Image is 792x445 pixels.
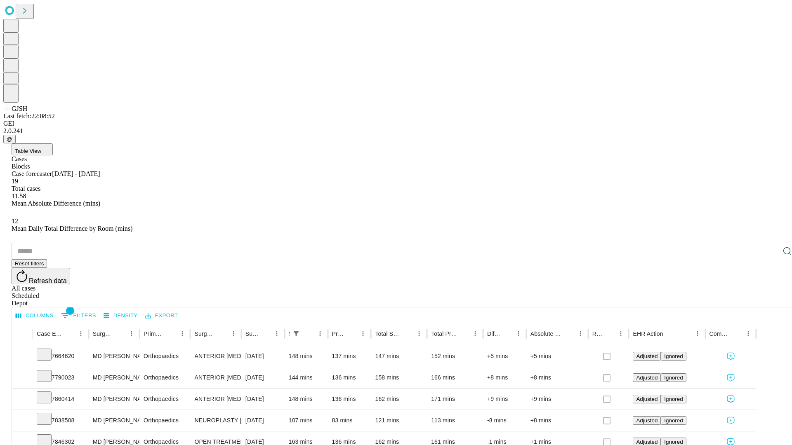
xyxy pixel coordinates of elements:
[314,328,326,340] button: Menu
[93,330,113,337] div: Surgeon Name
[271,328,283,340] button: Menu
[75,328,87,340] button: Menu
[37,389,85,410] div: 7860414
[332,330,345,337] div: Predicted In Room Duration
[487,367,522,388] div: +8 mins
[114,328,126,340] button: Sort
[289,389,324,410] div: 148 mins
[458,328,469,340] button: Sort
[93,346,135,367] div: MD [PERSON_NAME] [PERSON_NAME]
[216,328,228,340] button: Sort
[431,410,479,431] div: 113 mins
[431,389,479,410] div: 171 mins
[177,328,188,340] button: Menu
[469,328,481,340] button: Menu
[633,330,663,337] div: EHR Action
[289,346,324,367] div: 148 mins
[530,389,584,410] div: +9 mins
[3,112,55,119] span: Last fetch: 22:08:52
[664,439,683,445] span: Ignored
[144,367,186,388] div: Orthopaedics
[143,309,180,322] button: Export
[245,367,280,388] div: [DATE]
[37,330,63,337] div: Case Epic Id
[664,396,683,402] span: Ignored
[633,352,661,361] button: Adjusted
[12,268,70,284] button: Refresh data
[487,389,522,410] div: +9 mins
[375,389,423,410] div: 162 mins
[144,389,186,410] div: Orthopaedics
[16,349,28,364] button: Expand
[375,330,401,337] div: Total Scheduled Duration
[332,367,367,388] div: 136 mins
[431,346,479,367] div: 152 mins
[375,367,423,388] div: 158 mins
[93,410,135,431] div: MD [PERSON_NAME] [PERSON_NAME]
[12,259,47,268] button: Reset filters
[487,410,522,431] div: -8 mins
[93,367,135,388] div: MD [PERSON_NAME] [PERSON_NAME]
[290,328,302,340] div: 1 active filter
[12,218,18,225] span: 12
[332,410,367,431] div: 83 mins
[144,346,186,367] div: Orthopaedics
[144,330,164,337] div: Primary Service
[290,328,302,340] button: Show filters
[487,330,500,337] div: Difference
[375,346,423,367] div: 147 mins
[12,192,26,199] span: 11.58
[245,410,280,431] div: [DATE]
[52,170,100,177] span: [DATE] - [DATE]
[126,328,137,340] button: Menu
[15,260,44,267] span: Reset filters
[402,328,413,340] button: Sort
[661,416,686,425] button: Ignored
[14,309,56,322] button: Select columns
[194,346,237,367] div: ANTERIOR [MEDICAL_DATA] TOTAL HIP
[12,200,100,207] span: Mean Absolute Difference (mins)
[530,346,584,367] div: +5 mins
[37,346,85,367] div: 7664620
[12,178,18,185] span: 19
[289,367,324,388] div: 144 mins
[303,328,314,340] button: Sort
[3,120,789,127] div: GEI
[575,328,586,340] button: Menu
[636,353,658,359] span: Adjusted
[664,353,683,359] span: Ignored
[7,136,12,142] span: @
[144,410,186,431] div: Orthopaedics
[530,410,584,431] div: +8 mins
[16,371,28,385] button: Expand
[664,417,683,424] span: Ignored
[636,417,658,424] span: Adjusted
[228,328,239,340] button: Menu
[12,185,40,192] span: Total cases
[66,307,74,315] span: 1
[245,330,259,337] div: Surgery Date
[413,328,425,340] button: Menu
[664,328,676,340] button: Sort
[431,367,479,388] div: 166 mins
[3,127,789,135] div: 2.0.241
[513,328,524,340] button: Menu
[64,328,75,340] button: Sort
[37,410,85,431] div: 7838508
[12,225,132,232] span: Mean Daily Total Difference by Room (mins)
[501,328,513,340] button: Sort
[636,396,658,402] span: Adjusted
[194,367,237,388] div: ANTERIOR [MEDICAL_DATA] TOTAL HIP
[245,346,280,367] div: [DATE]
[245,389,280,410] div: [DATE]
[487,346,522,367] div: +5 mins
[615,328,627,340] button: Menu
[431,330,457,337] div: Total Predicted Duration
[12,143,53,155] button: Table View
[731,328,742,340] button: Sort
[661,395,686,403] button: Ignored
[633,416,661,425] button: Adjusted
[194,410,237,431] div: NEUROPLASTY [MEDICAL_DATA] AT [GEOGRAPHIC_DATA]
[37,367,85,388] div: 7790023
